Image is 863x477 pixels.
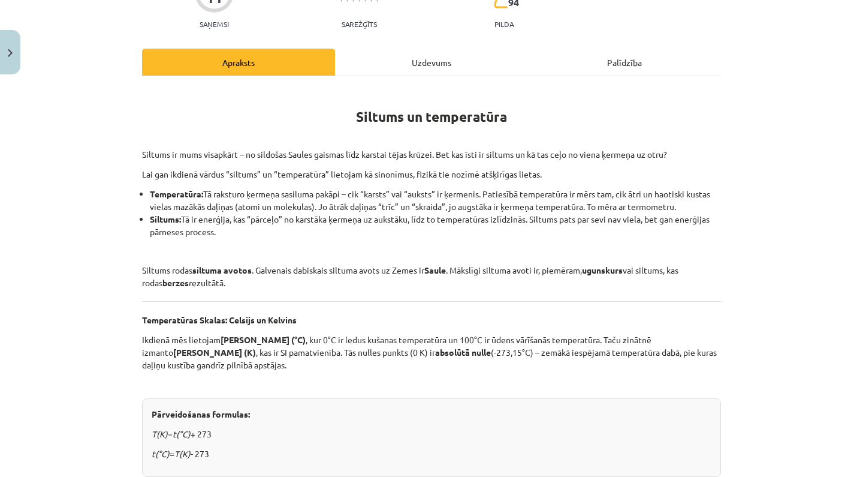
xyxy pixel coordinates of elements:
em: T(K) [174,448,191,459]
b: ugunskurs [582,265,623,275]
p: = - 273 [152,448,711,460]
b: Pārveidošanas formulas: [152,409,250,419]
b: absolūtā nulle [435,347,491,358]
p: = + 273 [152,428,711,440]
b: Temperatūra: [150,188,203,199]
p: Siltums rodas . Galvenais dabiskais siltuma avots uz Zemes ir . Mākslīgi siltuma avoti ir, piemēr... [142,264,721,289]
p: pilda [494,20,514,28]
b: siltuma avotos [192,265,252,275]
strong: Siltums un temperatūra [356,108,507,125]
div: Uzdevums [335,49,528,76]
p: Siltums ir mums visapkārt – no sildošas Saules gaismas līdz karstai tējas krūzei. Bet kas īsti ir... [142,148,721,161]
b: Temperatūras Skalas: Celsijs un Kelvins [142,314,297,325]
b: Saule [424,265,446,275]
div: Apraksts [142,49,335,76]
em: T(K) [152,428,168,439]
p: Lai gan ikdienā vārdus “siltums” un “temperatūra” lietojam kā sinonīmus, fizikā tie nozīmē atšķir... [142,168,721,181]
div: Palīdzība [528,49,721,76]
p: Ikdienā mēs lietojam , kur 0°C ir ledus kušanas temperatūra un 100°C ir ūdens vārīšanās temperatū... [142,334,721,371]
b: [PERSON_NAME] (K) [173,347,256,358]
p: Sarežģīts [342,20,377,28]
em: t(°C) [173,428,191,439]
li: Tā raksturo ķermeņa sasiluma pakāpi – cik “karsts” vai “auksts” ir ķermenis. Patiesībā temperatūr... [150,188,721,213]
b: Siltums: [150,214,181,224]
em: t(°C) [152,448,170,459]
img: icon-close-lesson-0947bae3869378f0d4975bcd49f059093ad1ed9edebbc8119c70593378902aed.svg [8,49,13,57]
b: berzes [162,277,189,288]
b: [PERSON_NAME] (°C) [221,334,306,345]
li: Tā ir enerģija, kas “pārceļo” no karstāka ķermeņa uz aukstāku, līdz to temperatūras izlīdzinās. S... [150,213,721,238]
p: Saņemsi [195,20,234,28]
